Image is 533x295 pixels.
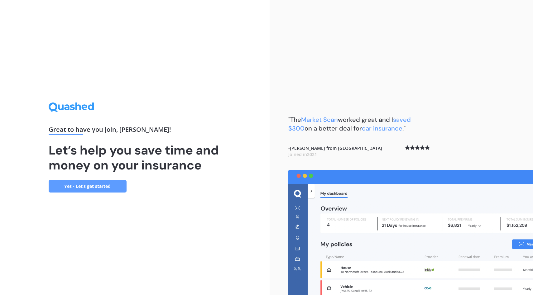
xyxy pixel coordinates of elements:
h1: Let’s help you save time and money on your insurance [49,143,221,173]
img: dashboard.webp [288,170,533,295]
div: Great to have you join , [PERSON_NAME] ! [49,126,221,135]
span: saved $300 [288,116,411,132]
span: Market Scan [301,116,338,124]
a: Yes - Let’s get started [49,180,127,193]
b: "The worked great and I on a better deal for ." [288,116,411,132]
span: Joined in 2021 [288,151,317,157]
b: - [PERSON_NAME] from [GEOGRAPHIC_DATA] [288,145,382,157]
span: car insurance [362,124,402,132]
